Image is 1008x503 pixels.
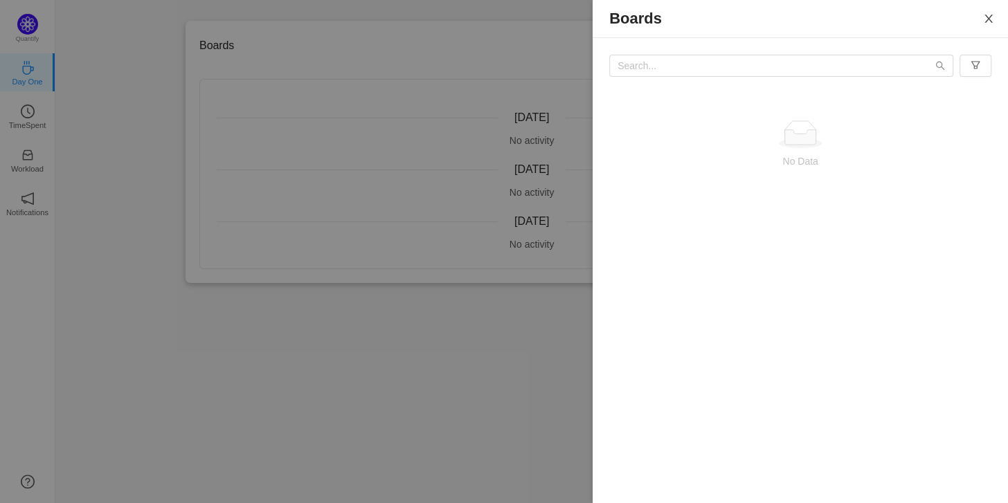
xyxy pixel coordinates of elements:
[620,154,980,169] p: No Data
[609,55,953,77] input: Search...
[983,13,994,24] i: icon: close
[609,11,991,26] p: Boards
[935,61,945,71] i: icon: search
[960,55,991,77] button: icon: filter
